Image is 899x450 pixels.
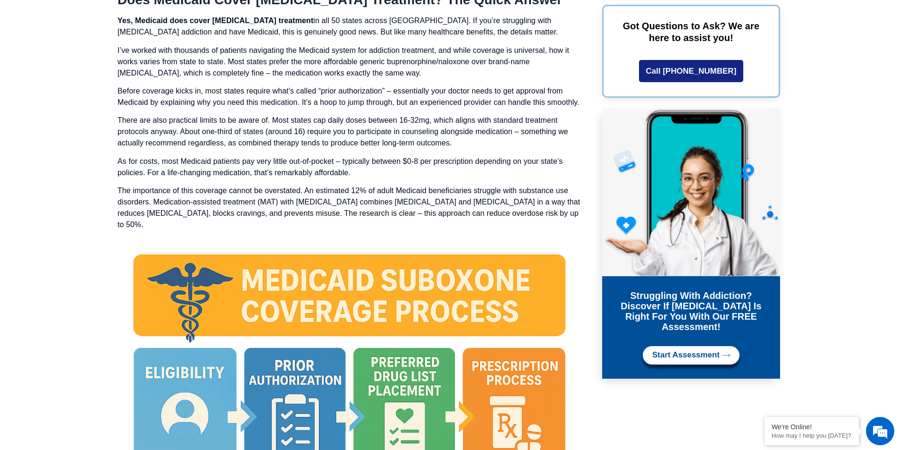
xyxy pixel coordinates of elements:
p: As for costs, most Medicaid patients pay very little out-of-pocket – typically between $0-8 per p... [118,156,581,178]
p: Before coverage kicks in, most states require what’s called “prior authorization” – essentially y... [118,85,581,108]
strong: Yes, Medicaid does cover [MEDICAL_DATA] treatment [118,17,313,25]
div: We're Online! [772,423,852,431]
div: Chat with us now [63,50,173,62]
span: Start Assessment [652,351,720,360]
span: We're online! [55,119,130,214]
span: Call [PHONE_NUMBER] [646,67,737,75]
img: Online Suboxone Treatment - Opioid Addiction Treatment using phone [602,109,780,276]
div: Navigation go back [10,49,25,63]
a: Call [PHONE_NUMBER] [639,60,744,82]
h3: Struggling with addiction? Discover if [MEDICAL_DATA] is right for you with our FREE Assessment! [609,290,773,332]
p: in all 50 states across [GEOGRAPHIC_DATA]. If you’re struggling with [MEDICAL_DATA] addiction and... [118,15,581,38]
a: Start Assessment [643,346,739,365]
p: There are also practical limits to be aware of. Most states cap daily doses between 16-32mg, whic... [118,115,581,149]
p: Got Questions to Ask? We are here to assist you! [618,20,765,44]
p: The importance of this coverage cannot be overstated. An estimated 12% of adult Medicaid benefici... [118,185,581,230]
textarea: Type your message and hit 'Enter' [5,258,180,291]
div: Minimize live chat window [155,5,177,27]
p: I’ve worked with thousands of patients navigating the Medicaid system for addiction treatment, an... [118,45,581,79]
p: How may I help you today? [772,432,852,439]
